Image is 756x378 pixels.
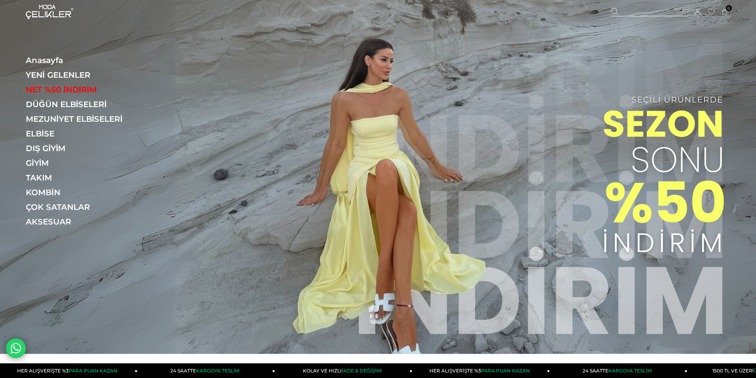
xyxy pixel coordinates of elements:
a: GİYİM [26,158,135,168]
a: ELBİSE [26,129,135,138]
a: AKSESUAR [26,217,135,226]
a: YENİ GELENLER [26,70,135,80]
a: 24 SAATTEKARGOYA TESLİM [550,363,687,378]
a: KOLAY VE HIZLIİADE & DEĞİŞİM! [275,363,412,378]
a: NET %50 İNDİRİM [26,85,135,94]
span: KARGOYA TESLİM [196,368,239,374]
img: logo [26,5,73,19]
a: ÇOK SATANLAR [26,202,135,212]
span: PARA PUAN KAZAN [69,368,117,374]
a: 0 [722,9,728,15]
span: İADE & DEĞİŞİM! [342,368,381,374]
a: MEZUNİYET ELBİSELERİ [26,114,135,124]
a: DÜĞÜN ELBİSELERİ [26,100,135,109]
a: HER ALIŞVERİŞTE %3PARA PUAN KAZAN [412,363,550,378]
a: KOMBİN [26,188,135,197]
a: 24 SAATTEKARGOYA TESLİM [138,363,275,378]
a: DIŞ GİYİM [26,144,135,153]
a: Anasayfa [26,56,135,65]
span: PARA PUAN KAZAN [481,368,530,374]
span: 0 [726,5,732,11]
span: KARGOYA TESLİM [608,368,651,374]
a: TAKIM [26,173,135,182]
